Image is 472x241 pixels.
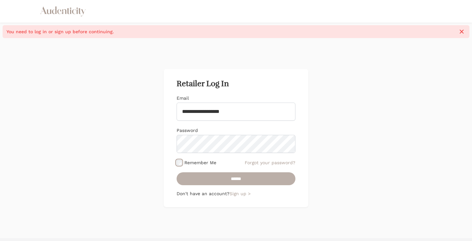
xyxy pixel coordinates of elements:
label: Remember Me [184,159,216,166]
a: Sign up > [230,191,251,196]
label: Email [177,95,189,101]
p: Don't have an account? [177,190,295,197]
label: Password [177,128,198,133]
a: Forgot your password? [245,159,295,166]
h2: Retailer Log In [177,79,295,88]
span: You need to log in or sign up before continuing. [6,28,455,35]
